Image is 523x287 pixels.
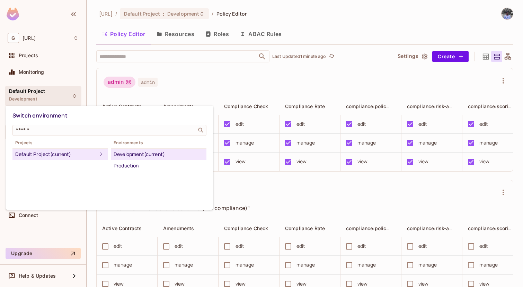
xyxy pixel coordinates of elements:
div: Development (current) [114,150,204,158]
span: Projects [12,140,108,146]
div: Default Project (current) [15,150,97,158]
div: Production [114,162,204,170]
span: Switch environment [12,112,68,119]
span: Environments [111,140,206,146]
